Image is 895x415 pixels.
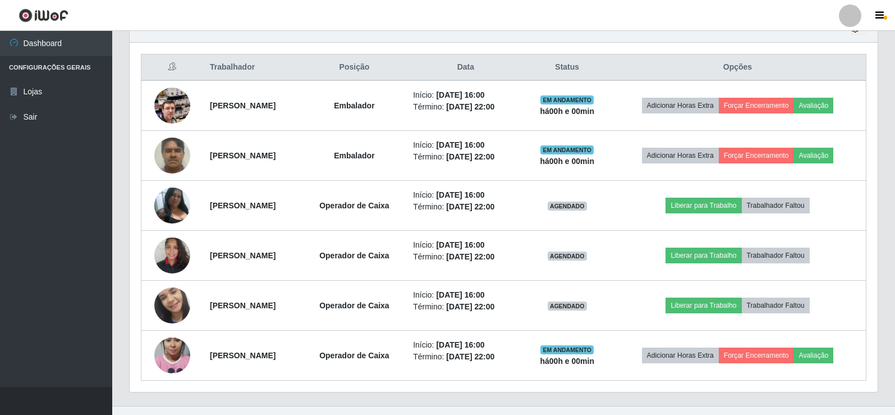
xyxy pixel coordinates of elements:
[525,54,609,81] th: Status
[154,188,190,223] img: 1720889909198.jpeg
[742,198,810,213] button: Trabalhador Faltou
[413,289,518,301] li: Início:
[413,251,518,263] li: Término:
[413,101,518,113] li: Término:
[319,201,389,210] strong: Operador de Caixa
[413,351,518,363] li: Término:
[154,323,190,387] img: 1724535532655.jpeg
[742,298,810,313] button: Trabalhador Faltou
[319,351,389,360] strong: Operador de Caixa
[665,248,741,263] button: Liberar para Trabalho
[210,101,276,110] strong: [PERSON_NAME]
[413,89,518,101] li: Início:
[548,252,587,261] span: AGENDADO
[540,145,594,154] span: EM ANDAMENTO
[154,266,190,345] img: 1708293038920.jpeg
[413,201,518,213] li: Término:
[446,202,494,211] time: [DATE] 22:00
[154,74,190,138] img: 1699235527028.jpeg
[540,95,594,104] span: EM ANDAMENTO
[665,298,741,313] button: Liberar para Trabalho
[19,8,68,22] img: CoreUI Logo
[203,54,302,81] th: Trabalhador
[793,148,833,163] button: Avaliação
[154,231,190,279] img: 1696215613771.jpeg
[742,248,810,263] button: Trabalhador Faltou
[210,301,276,310] strong: [PERSON_NAME]
[609,54,866,81] th: Opções
[319,301,389,310] strong: Operador de Caixa
[334,101,374,110] strong: Embalador
[436,290,484,299] time: [DATE] 16:00
[446,152,494,161] time: [DATE] 22:00
[413,139,518,151] li: Início:
[154,131,190,179] img: 1752587880902.jpeg
[319,251,389,260] strong: Operador de Caixa
[302,54,406,81] th: Posição
[642,348,719,363] button: Adicionar Horas Extra
[413,239,518,251] li: Início:
[719,348,794,363] button: Forçar Encerramento
[436,90,484,99] time: [DATE] 16:00
[719,98,794,113] button: Forçar Encerramento
[210,351,276,360] strong: [PERSON_NAME]
[548,302,587,311] span: AGENDADO
[413,151,518,163] li: Término:
[413,189,518,201] li: Início:
[334,151,374,160] strong: Embalador
[446,352,494,361] time: [DATE] 22:00
[436,340,484,349] time: [DATE] 16:00
[446,302,494,311] time: [DATE] 22:00
[413,339,518,351] li: Início:
[540,357,594,366] strong: há 00 h e 00 min
[540,107,594,116] strong: há 00 h e 00 min
[446,252,494,261] time: [DATE] 22:00
[548,202,587,211] span: AGENDADO
[413,301,518,313] li: Término:
[436,190,484,199] time: [DATE] 16:00
[719,148,794,163] button: Forçar Encerramento
[210,151,276,160] strong: [PERSON_NAME]
[793,98,833,113] button: Avaliação
[642,98,719,113] button: Adicionar Horas Extra
[540,157,594,166] strong: há 00 h e 00 min
[210,201,276,210] strong: [PERSON_NAME]
[210,251,276,260] strong: [PERSON_NAME]
[793,348,833,363] button: Avaliação
[642,148,719,163] button: Adicionar Horas Extra
[540,345,594,354] span: EM ANDAMENTO
[406,54,525,81] th: Data
[446,102,494,111] time: [DATE] 22:00
[665,198,741,213] button: Liberar para Trabalho
[436,140,484,149] time: [DATE] 16:00
[436,240,484,249] time: [DATE] 16:00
